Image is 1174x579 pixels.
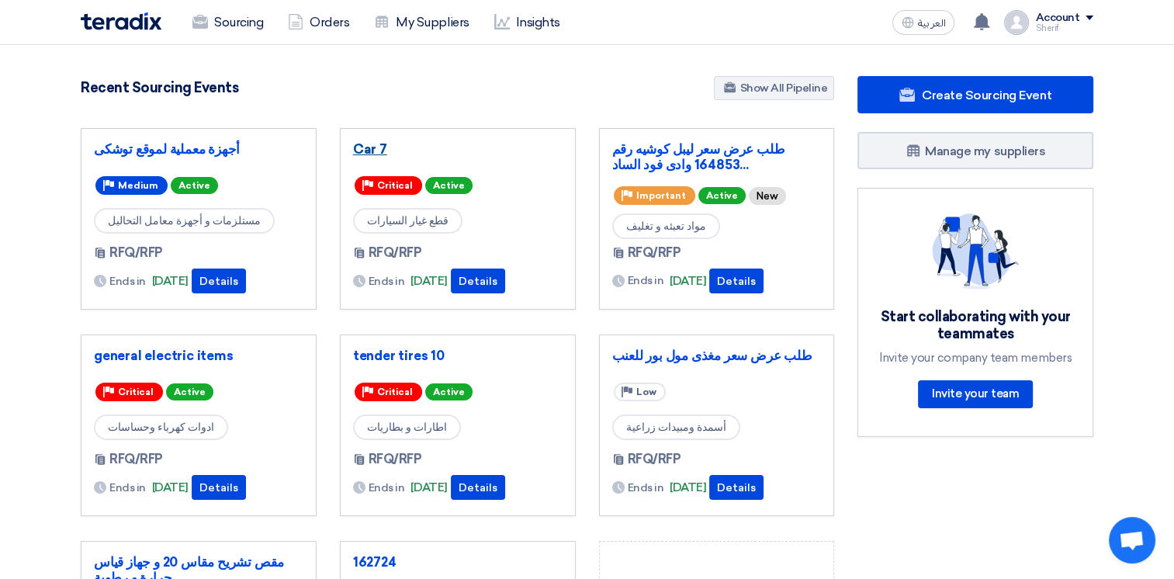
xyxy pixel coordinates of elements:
span: مواد تعبئه و تغليف [612,213,720,239]
span: Critical [377,180,413,191]
span: RFQ/RFP [369,244,422,262]
span: Medium [118,180,158,191]
div: Open chat [1109,517,1155,563]
span: Critical [377,387,413,397]
img: Teradix logo [81,12,161,30]
span: Create Sourcing Event [922,88,1051,102]
span: Ends in [109,273,146,289]
span: ادوات كهرباء وحساسات [94,414,228,440]
span: Low [636,387,656,397]
a: Sourcing [180,5,275,40]
a: طلب عرض سعر مغذى مول بور للعنب [612,348,822,363]
div: Sherif [1035,24,1093,33]
div: Account [1035,12,1079,25]
span: اطارات و بطاريات [353,414,461,440]
span: Critical [118,387,154,397]
div: New [749,187,786,205]
span: Active [698,187,746,204]
span: RFQ/RFP [628,244,681,262]
span: [DATE] [152,479,189,497]
button: العربية [892,10,954,35]
a: Insights [482,5,573,40]
div: Invite your company team members [877,351,1074,365]
span: [DATE] [152,272,189,290]
a: طلب عرض سعر ليبل كوشيه رقم 164853 وادى فود الساد... [612,141,822,172]
span: Ends in [628,480,664,496]
a: Invite your team [918,380,1033,408]
span: Ends in [369,480,405,496]
span: Active [166,383,213,400]
span: أسمدة ومبيدات زراعية [612,414,740,440]
span: قطع غيار السيارات [353,208,462,234]
span: RFQ/RFP [109,244,163,262]
a: tender tires 10 [353,348,563,363]
img: profile_test.png [1004,10,1029,35]
button: Details [192,475,246,500]
a: 162724 [353,554,563,570]
a: My Suppliers [362,5,481,40]
span: Active [425,383,473,400]
a: Car 7 [353,141,563,157]
span: RFQ/RFP [628,450,681,469]
div: Start collaborating with your teammates [877,308,1074,343]
a: Manage my suppliers [857,132,1093,169]
span: Ends in [369,273,405,289]
button: Details [451,269,505,293]
a: Orders [275,5,362,40]
button: Details [709,269,764,293]
button: Details [451,475,505,500]
span: RFQ/RFP [109,450,163,469]
span: [DATE] [410,272,447,290]
span: Active [171,177,218,194]
button: Details [709,475,764,500]
span: Ends in [109,480,146,496]
span: RFQ/RFP [369,450,422,469]
span: Active [425,177,473,194]
button: Details [192,269,246,293]
img: invite_your_team.svg [932,213,1019,289]
a: أجهزة معملية لموقع توشكى [94,141,303,157]
a: Show All Pipeline [714,76,834,100]
h4: Recent Sourcing Events [81,79,238,96]
span: Ends in [628,272,664,289]
span: [DATE] [670,272,706,290]
a: general electric items [94,348,303,363]
span: [DATE] [670,479,706,497]
span: [DATE] [410,479,447,497]
span: Important [636,190,686,201]
span: مستلزمات و أجهزة معامل التحاليل [94,208,275,234]
span: العربية [917,18,945,29]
